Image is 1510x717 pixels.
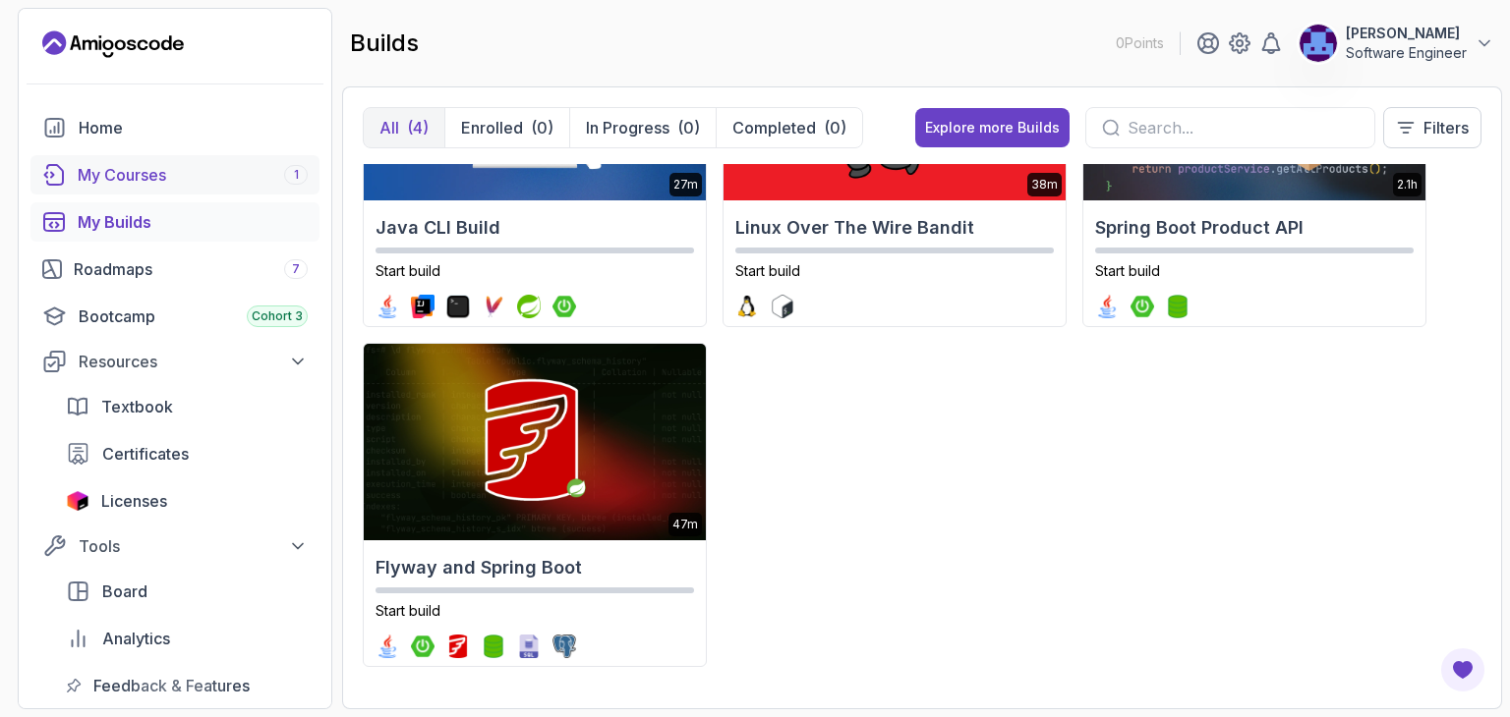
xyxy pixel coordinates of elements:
a: roadmaps [30,249,319,289]
button: All(4) [364,108,444,147]
a: feedback [54,666,319,705]
p: 27m [673,177,698,193]
a: Flyway and Spring Boot card47mFlyway and Spring BootStart buildjava logospring-boot logoflyway lo... [363,343,707,667]
a: home [30,108,319,147]
img: java logo [376,634,399,658]
div: Home [79,116,308,139]
img: postgres logo [552,634,576,658]
a: Java CLI Build card27mJava CLI BuildStart buildjava logointellij logoterminal logomaven logosprin... [363,3,707,327]
p: 47m [672,517,698,532]
img: jetbrains icon [66,491,89,511]
img: spring-boot logo [1131,295,1154,318]
h2: Spring Boot Product API [1095,214,1414,242]
button: Open Feedback Button [1439,646,1486,693]
div: My Courses [78,163,308,187]
button: Resources [30,344,319,379]
span: Start build [1095,262,1160,279]
span: Textbook [101,395,173,418]
img: maven logo [482,295,505,318]
a: certificates [54,434,319,473]
p: 0 Points [1116,33,1164,53]
div: (4) [407,116,429,139]
div: Explore more Builds [925,118,1060,138]
a: Spring Boot Product API card2.1hSpring Boot Product APIStart buildjava logospring-boot logospring... [1082,3,1426,327]
span: Start build [376,262,440,279]
button: Filters [1383,107,1481,148]
img: java logo [376,295,399,318]
p: [PERSON_NAME] [1346,24,1467,43]
div: Resources [79,350,308,373]
p: Completed [732,116,816,139]
button: In Progress(0) [569,108,716,147]
img: bash logo [771,295,794,318]
p: Software Engineer [1346,43,1467,63]
span: Licenses [101,489,167,513]
button: Completed(0) [716,108,862,147]
img: flyway logo [446,634,470,658]
img: spring-boot logo [552,295,576,318]
a: textbook [54,387,319,426]
div: My Builds [78,210,308,234]
input: Search... [1128,116,1359,139]
span: Cohort 3 [252,308,303,324]
img: sql logo [517,634,541,658]
span: 1 [294,167,299,183]
button: user profile image[PERSON_NAME]Software Engineer [1299,24,1494,63]
a: Linux Over The Wire Bandit card38mLinux Over The Wire BanditStart buildlinux logobash logo [723,3,1067,327]
span: Feedback & Features [93,674,250,697]
p: In Progress [586,116,669,139]
span: Start build [376,602,440,619]
p: Filters [1423,116,1469,139]
img: user profile image [1300,25,1337,62]
img: linux logo [735,295,759,318]
div: Bootcamp [79,304,308,328]
img: intellij logo [411,295,435,318]
button: Enrolled(0) [444,108,569,147]
span: Start build [735,262,800,279]
div: (0) [531,116,553,139]
div: (0) [824,116,846,139]
img: terminal logo [446,295,470,318]
h2: builds [350,28,419,59]
div: (0) [677,116,700,139]
p: All [379,116,399,139]
a: bootcamp [30,297,319,336]
a: analytics [54,619,319,658]
h2: Linux Over The Wire Bandit [735,214,1054,242]
img: spring-data-jpa logo [482,634,505,658]
p: 2.1h [1397,177,1418,193]
p: 38m [1031,177,1058,193]
h2: Flyway and Spring Boot [376,554,694,581]
span: 7 [292,261,300,277]
img: java logo [1095,295,1119,318]
a: courses [30,155,319,194]
a: builds [30,202,319,242]
img: spring-data-jpa logo [1166,295,1190,318]
div: Tools [79,534,308,558]
img: spring logo [517,295,541,318]
p: Enrolled [461,116,523,139]
img: spring-boot logo [411,634,435,658]
img: Flyway and Spring Boot card [364,344,706,540]
a: board [54,572,319,611]
div: Roadmaps [74,257,308,281]
span: Certificates [102,442,189,466]
h2: Java CLI Build [376,214,694,242]
a: Landing page [42,28,184,60]
span: Analytics [102,627,170,650]
span: Board [102,579,147,603]
button: Explore more Builds [915,108,1070,147]
a: licenses [54,481,319,521]
button: Tools [30,528,319,564]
